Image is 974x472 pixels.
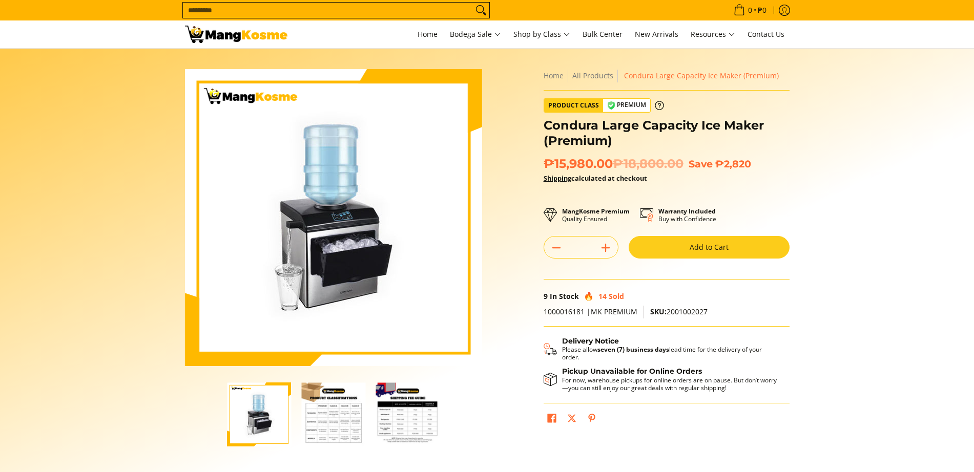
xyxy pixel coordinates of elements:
p: Please allow lead time for the delivery of your order. [562,346,779,361]
a: Bodega Sale [445,20,506,48]
a: Home [544,71,564,80]
a: Post on X [565,411,579,428]
a: All Products [572,71,613,80]
img: GET THIS ASAP: Condura Large Capacity Ice Maker (Premium) l Mang Kosme [185,26,287,43]
span: Home [418,29,438,39]
span: Condura Large Capacity Ice Maker (Premium) [624,71,779,80]
a: Product Class Premium [544,98,664,113]
img: Condura Large Capacity Ice Maker (Premium)-3 [376,382,440,446]
p: For now, warehouse pickups for online orders are on pause. But don’t worry—you can still enjoy ou... [562,376,779,392]
span: Bodega Sale [450,28,501,41]
span: ₱15,980.00 [544,156,683,171]
a: Resources [686,20,740,48]
a: Contact Us [742,20,790,48]
a: Bulk Center [577,20,628,48]
span: • [731,5,770,16]
img: https://mangkosme.com/products/condura-large-capacity-ice-maker-premium [185,69,482,366]
span: SKU: [650,307,667,316]
nav: Main Menu [298,20,790,48]
p: Quality Ensured [562,207,630,223]
span: 2001002027 [650,307,708,316]
span: Sold [609,291,624,301]
span: Resources [691,28,735,41]
span: ₱0 [756,7,768,14]
span: 0 [747,7,754,14]
span: Shop by Class [513,28,570,41]
strong: MangKosme Premium [562,207,630,216]
p: Buy with Confidence [658,207,716,223]
a: Pin on Pinterest [585,411,599,428]
button: Add [593,240,618,256]
a: Shop by Class [508,20,575,48]
a: Home [412,20,443,48]
a: Shipping [544,174,571,183]
span: Save [689,158,713,170]
span: Contact Us [748,29,784,39]
button: Shipping & Delivery [544,337,779,361]
del: ₱18,800.00 [613,156,683,171]
span: 14 [598,291,607,301]
a: New Arrivals [630,20,683,48]
button: Subtract [544,240,569,256]
span: Product Class [544,99,603,112]
h1: Condura Large Capacity Ice Maker (Premium) [544,118,790,148]
img: Condura Large Capacity Ice Maker (Premium)-2 [301,382,365,446]
img: premium-badge-icon.webp [607,101,615,110]
span: 1000016181 |MK PREMIUM [544,307,637,316]
span: New Arrivals [635,29,678,39]
span: Bulk Center [583,29,623,39]
span: 9 [544,291,548,301]
a: Share on Facebook [545,411,559,428]
strong: seven (7) business days [597,345,669,354]
img: https://mangkosme.com/products/condura-large-capacity-ice-maker-premium [227,382,291,446]
nav: Breadcrumbs [544,69,790,82]
span: In Stock [550,291,579,301]
strong: calculated at checkout [544,174,647,183]
span: ₱2,820 [715,158,751,170]
button: Add to Cart [629,236,790,259]
strong: Delivery Notice [562,336,619,346]
strong: Warranty Included [658,207,716,216]
span: Premium [603,99,650,112]
button: Search [473,3,489,18]
strong: Pickup Unavailable for Online Orders [562,367,702,376]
